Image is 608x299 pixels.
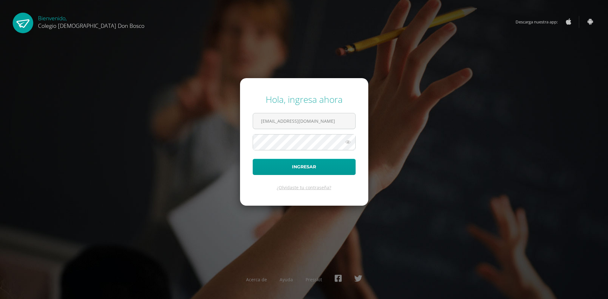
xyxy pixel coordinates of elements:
[280,277,293,283] a: Ayuda
[306,277,322,283] a: Presskit
[516,16,564,28] span: Descarga nuestra app:
[38,22,144,29] span: Colegio [DEMOGRAPHIC_DATA] Don Bosco
[277,184,331,190] a: ¿Olvidaste tu contraseña?
[253,159,356,175] button: Ingresar
[253,93,356,105] div: Hola, ingresa ahora
[246,277,267,283] a: Acerca de
[38,13,144,29] div: Bienvenido,
[253,113,355,129] input: Correo electrónico o usuario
